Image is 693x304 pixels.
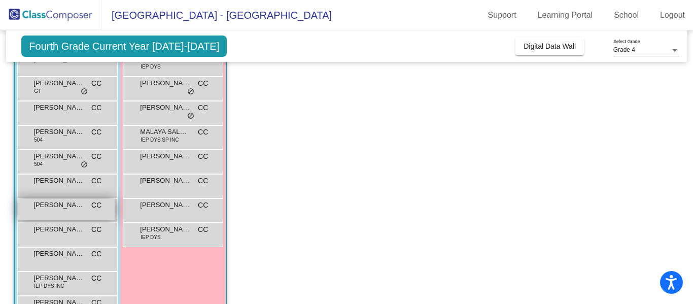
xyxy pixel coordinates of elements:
span: [PERSON_NAME] [33,103,84,113]
a: School [606,7,647,23]
span: CC [198,224,208,235]
span: 504 [34,160,43,168]
span: [PERSON_NAME] [33,78,84,88]
span: [PERSON_NAME] [33,249,84,259]
span: Fourth Grade Current Year [DATE]-[DATE] [21,36,227,57]
span: CC [91,176,101,186]
span: CC [91,127,101,138]
span: Grade 4 [613,46,635,53]
span: [PERSON_NAME] [33,200,84,210]
span: CC [91,78,101,89]
span: CC [198,103,208,113]
span: CC [198,176,208,186]
span: CC [91,273,101,284]
span: [PERSON_NAME] [33,224,84,234]
span: CC [91,151,101,162]
span: CC [91,200,101,211]
span: [PERSON_NAME] [140,103,191,113]
span: Digital Data Wall [524,42,576,50]
span: [PERSON_NAME] [140,224,191,234]
span: CC [198,78,208,89]
span: [PERSON_NAME] [33,176,84,186]
a: Learning Portal [530,7,601,23]
span: GT [34,87,41,95]
span: [PERSON_NAME] [33,273,84,283]
button: Digital Data Wall [515,37,584,55]
span: do_not_disturb_alt [187,112,194,120]
span: do_not_disturb_alt [81,161,88,169]
span: CC [91,249,101,259]
span: [GEOGRAPHIC_DATA] - [GEOGRAPHIC_DATA] [101,7,332,23]
span: 504 [34,136,43,144]
span: CC [91,224,101,235]
span: MALAYA SALONE [140,127,191,137]
span: [PERSON_NAME] [140,176,191,186]
span: do_not_disturb_alt [187,88,194,96]
span: CC [198,127,208,138]
a: Logout [652,7,693,23]
span: CC [198,200,208,211]
span: IEP DYS INC [34,282,64,290]
a: Support [480,7,525,23]
span: [PERSON_NAME] [140,151,191,161]
span: [PERSON_NAME] [140,78,191,88]
span: [PERSON_NAME] [33,151,84,161]
span: [PERSON_NAME] [33,127,84,137]
span: [PERSON_NAME] [140,200,191,210]
span: CC [198,151,208,162]
span: IEP DYS [141,233,160,241]
span: IEP DYS [141,63,160,71]
span: CC [91,103,101,113]
span: do_not_disturb_alt [81,88,88,96]
span: IEP DYS SP INC [141,136,179,144]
